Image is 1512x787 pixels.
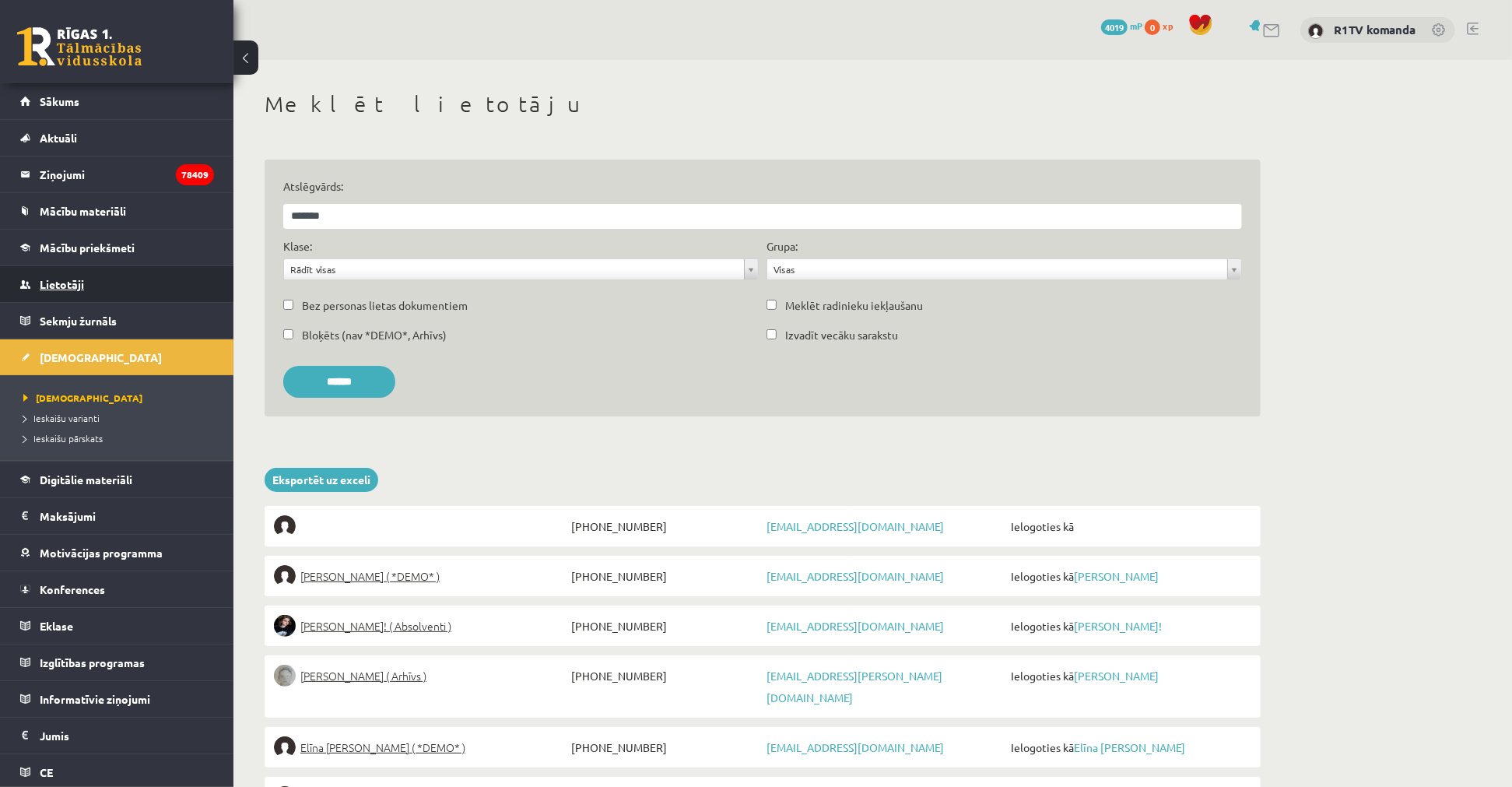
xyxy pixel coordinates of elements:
[1130,19,1142,32] span: mP
[40,204,126,218] span: Mācību materiāli
[40,94,79,108] span: Sākums
[17,27,142,66] a: Rīgas 1. Tālmācības vidusskola
[302,297,468,314] label: Bez personas lietas dokumentiem
[40,241,135,255] span: Mācību priekšmeti
[20,266,214,302] a: Lietotāji
[767,238,798,255] label: Grupa:
[40,498,214,534] legend: Maksājumi
[40,655,145,669] span: Izglītības programas
[567,736,763,758] span: [PHONE_NUMBER]
[785,327,898,343] label: Izvadīt vecāku sarakstu
[1334,22,1416,37] a: R1TV komanda
[23,391,218,405] a: [DEMOGRAPHIC_DATA]
[20,608,214,644] a: Eklase
[567,565,763,587] span: [PHONE_NUMBER]
[1101,19,1142,32] a: 4019 mP
[1074,740,1185,754] a: Elīna [PERSON_NAME]
[20,120,214,156] a: Aktuāli
[20,156,214,192] a: Ziņojumi78409
[274,615,567,637] a: [PERSON_NAME]! ( Absolventi )
[274,736,567,758] a: Elīna [PERSON_NAME] ( *DEMO* )
[300,615,451,637] span: [PERSON_NAME]! ( Absolventi )
[40,546,163,560] span: Motivācijas programma
[20,303,214,339] a: Sekmju žurnāls
[1007,565,1251,587] span: Ielogoties kā
[23,392,142,404] span: [DEMOGRAPHIC_DATA]
[40,692,150,706] span: Informatīvie ziņojumi
[785,297,923,314] label: Meklēt radinieku iekļaušanu
[1074,669,1159,683] a: [PERSON_NAME]
[23,412,100,424] span: Ieskaišu varianti
[300,665,426,687] span: [PERSON_NAME] ( Arhīvs )
[40,350,162,364] span: [DEMOGRAPHIC_DATA]
[274,565,296,587] img: Elīna Elizabete Ancveriņa
[567,665,763,687] span: [PHONE_NUMBER]
[567,515,763,537] span: [PHONE_NUMBER]
[1074,569,1159,583] a: [PERSON_NAME]
[300,565,440,587] span: [PERSON_NAME] ( *DEMO* )
[302,327,447,343] label: Bloķēts (nav *DEMO*, Arhīvs)
[40,473,132,487] span: Digitālie materiāli
[40,314,117,328] span: Sekmju žurnāls
[1074,619,1162,633] a: [PERSON_NAME]!
[274,736,296,758] img: Elīna Jolanta Bunce
[20,83,214,119] a: Sākums
[1145,19,1160,35] span: 0
[1145,19,1180,32] a: 0 xp
[265,468,378,492] a: Eksportēt uz exceli
[40,729,69,743] span: Jumis
[767,519,944,533] a: [EMAIL_ADDRESS][DOMAIN_NAME]
[265,91,1261,118] h1: Meklēt lietotāju
[20,681,214,717] a: Informatīvie ziņojumi
[23,432,103,444] span: Ieskaišu pārskats
[20,230,214,265] a: Mācību priekšmeti
[767,740,944,754] a: [EMAIL_ADDRESS][DOMAIN_NAME]
[767,569,944,583] a: [EMAIL_ADDRESS][DOMAIN_NAME]
[274,615,296,637] img: Sofija Anrio-Karlauska!
[1007,615,1251,637] span: Ielogoties kā
[274,665,567,687] a: [PERSON_NAME] ( Arhīvs )
[40,277,84,291] span: Lietotāji
[20,645,214,680] a: Izglītības programas
[20,571,214,607] a: Konferences
[23,411,218,425] a: Ieskaišu varianti
[20,339,214,375] a: [DEMOGRAPHIC_DATA]
[40,156,214,192] legend: Ziņojumi
[767,619,944,633] a: [EMAIL_ADDRESS][DOMAIN_NAME]
[283,238,312,255] label: Klase:
[40,619,73,633] span: Eklase
[1163,19,1173,32] span: xp
[23,431,218,445] a: Ieskaišu pārskats
[284,259,758,279] a: Rādīt visas
[176,164,214,185] i: 78409
[20,498,214,534] a: Maksājumi
[40,765,53,779] span: CE
[767,259,1241,279] a: Visas
[1101,19,1128,35] span: 4019
[283,178,1242,195] label: Atslēgvārds:
[40,582,105,596] span: Konferences
[300,736,465,758] span: Elīna [PERSON_NAME] ( *DEMO* )
[274,565,567,587] a: [PERSON_NAME] ( *DEMO* )
[1308,23,1324,39] img: R1TV komanda
[20,193,214,229] a: Mācību materiāli
[567,615,763,637] span: [PHONE_NUMBER]
[20,535,214,571] a: Motivācijas programma
[1007,515,1251,537] span: Ielogoties kā
[1007,736,1251,758] span: Ielogoties kā
[20,462,214,497] a: Digitālie materiāli
[1007,665,1251,687] span: Ielogoties kā
[290,259,738,279] span: Rādīt visas
[274,665,296,687] img: Lelde Braune
[40,131,77,145] span: Aktuāli
[767,669,942,704] a: [EMAIL_ADDRESS][PERSON_NAME][DOMAIN_NAME]
[20,718,214,754] a: Jumis
[774,259,1221,279] span: Visas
